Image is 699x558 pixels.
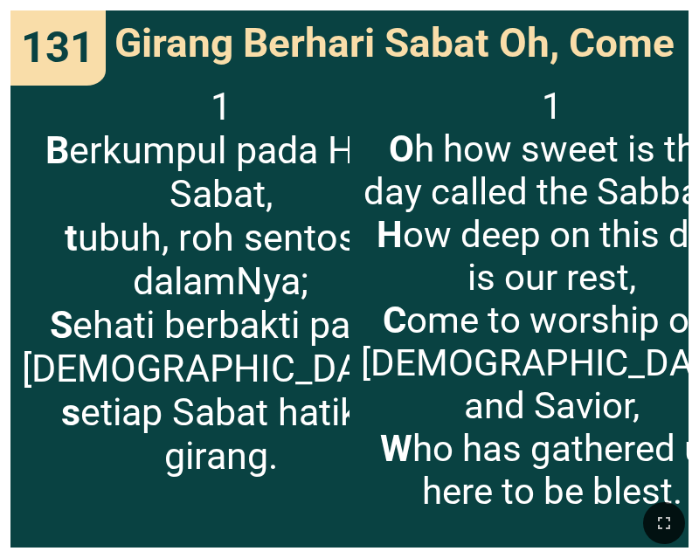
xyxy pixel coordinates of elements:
[114,19,675,66] span: Girang Berhari Sabat Oh, Come
[377,213,403,256] b: H
[61,390,80,434] b: s
[21,23,94,72] span: 131
[383,299,406,341] b: C
[380,427,412,470] b: W
[50,303,73,347] b: S
[389,127,414,170] b: O
[22,85,420,478] span: 1 erkumpul pada Hari Sabat, ubuh, roh sentosa dalamNya; ehati berbakti pada [DEMOGRAPHIC_DATA], e...
[65,216,78,259] b: t
[45,128,69,172] b: B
